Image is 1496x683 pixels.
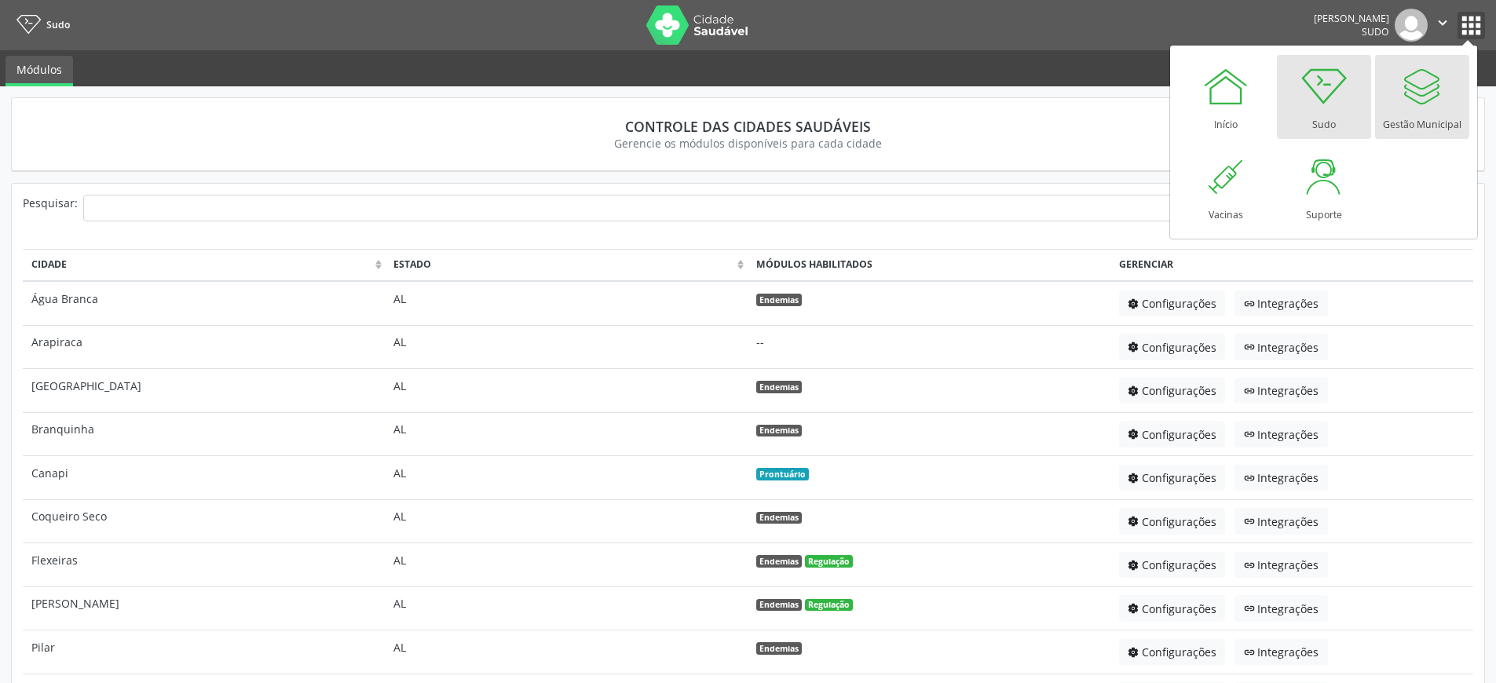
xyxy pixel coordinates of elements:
[1128,516,1142,527] ion-icon: settings
[386,412,748,456] td: AL
[386,586,748,630] td: AL
[756,294,802,306] span: Endemias
[756,257,1103,272] div: Módulos habilitados
[1244,516,1258,527] ion-icon: link
[23,281,386,325] td: Água Branca
[1234,378,1328,404] button: linkIntegrações
[756,599,802,612] span: Endemias
[1234,421,1328,447] button: linkIntegrações
[386,325,748,369] td: AL
[805,599,853,612] span: Regulação
[1395,9,1428,42] img: img
[34,118,1462,135] div: Controle das Cidades Saudáveis
[23,412,386,456] td: Branquinha
[756,555,802,568] span: Endemias
[1119,334,1226,360] button: settingsConfigurações
[756,512,802,524] span: Endemias
[386,499,748,543] td: AL
[1244,429,1258,440] ion-icon: link
[1119,552,1226,579] button: settingsConfigurações
[1119,508,1226,535] button: settingsConfigurações
[386,281,748,325] td: AL
[1119,257,1465,272] div: Gerenciar
[386,543,748,587] td: AL
[1179,55,1273,139] a: Início
[1362,25,1389,38] span: Sudo
[46,18,70,31] span: Sudo
[1244,298,1258,309] ion-icon: link
[1277,55,1371,139] a: Sudo
[1128,603,1142,614] ion-icon: settings
[1119,465,1226,491] button: settingsConfigurações
[1128,385,1142,396] ion-icon: settings
[1277,145,1371,229] a: Suporte
[756,334,764,349] span: --
[1234,552,1328,579] button: linkIntegrações
[756,642,802,655] span: Endemias
[11,12,70,38] a: Sudo
[5,56,73,86] a: Módulos
[1434,14,1451,31] i: 
[1119,290,1226,317] button: settingsConfigurações
[1375,55,1469,139] a: Gestão Municipal
[23,369,386,413] td: [GEOGRAPHIC_DATA]
[1128,473,1142,484] ion-icon: settings
[23,456,386,500] td: Canapi
[1458,12,1485,39] button: apps
[23,195,78,232] div: Pesquisar:
[386,630,748,674] td: AL
[1128,560,1142,571] ion-icon: settings
[1128,341,1142,352] ion-icon: settings
[1428,9,1458,42] button: 
[23,499,386,543] td: Coqueiro Seco
[393,257,733,272] div: Estado
[23,543,386,587] td: Flexeiras
[1119,421,1226,447] button: settingsConfigurações
[1234,334,1328,360] button: linkIntegrações
[1119,639,1226,666] button: settingsConfigurações
[1234,595,1328,622] button: linkIntegrações
[805,555,853,568] span: Regulação
[1244,560,1258,571] ion-icon: link
[23,586,386,630] td: [PERSON_NAME]
[756,381,802,393] span: Endemias
[1244,341,1258,352] ion-icon: link
[23,630,386,674] td: Pilar
[1128,647,1142,658] ion-icon: settings
[1234,639,1328,666] button: linkIntegrações
[1314,12,1389,25] div: [PERSON_NAME]
[386,456,748,500] td: AL
[31,257,371,272] div: Cidade
[1244,603,1258,614] ion-icon: link
[1119,595,1226,622] button: settingsConfigurações
[1244,647,1258,658] ion-icon: link
[23,325,386,369] td: Arapiraca
[1244,473,1258,484] ion-icon: link
[1119,378,1226,404] button: settingsConfigurações
[1128,298,1142,309] ion-icon: settings
[1179,145,1273,229] a: Vacinas
[386,369,748,413] td: AL
[1234,508,1328,535] button: linkIntegrações
[34,135,1462,152] div: Gerencie os módulos disponíveis para cada cidade
[1234,290,1328,317] button: linkIntegrações
[756,425,802,437] span: Endemias
[1234,465,1328,491] button: linkIntegrações
[1128,429,1142,440] ion-icon: settings
[756,468,809,480] span: Prontuário
[1244,385,1258,396] ion-icon: link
